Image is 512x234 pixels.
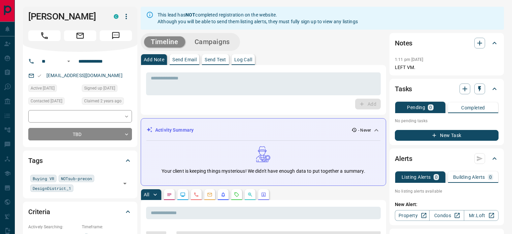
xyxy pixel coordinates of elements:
p: 0 [429,105,432,110]
span: Contacted [DATE] [31,98,62,104]
p: Log Call [234,57,252,62]
p: LEFT VM. [395,64,499,71]
svg: Email Valid [37,73,42,78]
button: Open [120,179,130,188]
p: Actively Searching: [28,224,78,230]
svg: Requests [234,192,239,197]
p: No pending tasks [395,116,499,126]
svg: Emails [207,192,212,197]
p: Listing Alerts [402,175,431,179]
p: - Never [358,127,371,133]
p: No listing alerts available [395,188,499,194]
strong: NOT [185,12,195,18]
div: Activity Summary- Never [146,124,380,136]
p: All [144,192,149,197]
div: Tue Oct 11 2022 [28,85,78,94]
span: Message [100,30,132,41]
p: 0 [489,175,492,179]
svg: Listing Alerts [220,192,226,197]
button: Timeline [144,36,185,47]
p: Add Note [144,57,164,62]
svg: Notes [167,192,172,197]
span: Signed up [DATE] [84,85,115,92]
span: DesignDistrict_1 [33,185,71,192]
span: NOTsub-precon [61,175,92,182]
div: Notes [395,35,499,51]
div: Tue Oct 18 2022 [28,97,78,107]
p: Send Email [172,57,197,62]
h2: Alerts [395,153,412,164]
div: Tue Oct 11 2022 [82,97,132,107]
a: Condos [429,210,464,221]
span: Email [64,30,96,41]
h1: [PERSON_NAME] [28,11,104,22]
div: Tue Oct 11 2022 [82,85,132,94]
h2: Notes [395,38,412,48]
p: Pending [407,105,425,110]
span: Call [28,30,61,41]
svg: Agent Actions [261,192,266,197]
div: This lead has completed registration on the website. Although you will be able to send them listi... [158,9,358,28]
div: condos.ca [114,14,118,19]
button: Open [65,57,73,65]
a: Property [395,210,430,221]
div: Alerts [395,151,499,167]
svg: Lead Browsing Activity [180,192,185,197]
p: Building Alerts [453,175,485,179]
div: Tags [28,153,132,169]
p: Completed [461,105,485,110]
p: Activity Summary [155,127,194,134]
svg: Calls [194,192,199,197]
h2: Criteria [28,206,50,217]
p: 0 [435,175,438,179]
p: Send Text [205,57,226,62]
a: Mr.Loft [464,210,499,221]
button: Campaigns [188,36,237,47]
button: New Task [395,130,499,141]
p: Your client is keeping things mysterious! We didn't have enough data to put together a summary. [162,168,365,175]
h2: Tasks [395,83,412,94]
span: Active [DATE] [31,85,55,92]
h2: Tags [28,155,42,166]
span: Buying VR [33,175,54,182]
svg: Opportunities [247,192,253,197]
a: [EMAIL_ADDRESS][DOMAIN_NAME] [46,73,123,78]
div: Tasks [395,81,499,97]
p: Timeframe: [82,224,132,230]
p: 1:11 pm [DATE] [395,57,423,62]
div: Criteria [28,204,132,220]
div: TBD [28,128,132,140]
span: Claimed 2 years ago [84,98,122,104]
p: New Alert: [395,201,499,208]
